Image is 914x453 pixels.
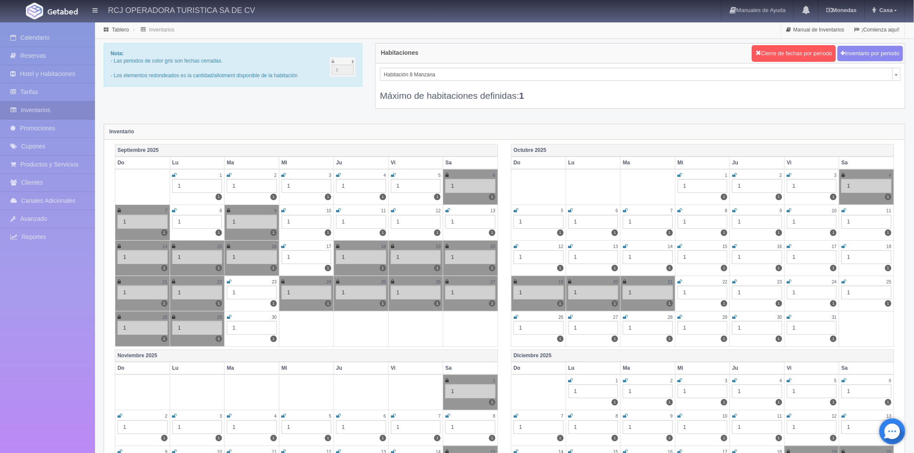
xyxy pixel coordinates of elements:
div: 1 [623,250,673,264]
small: 8 [219,208,222,213]
th: Sa [839,362,894,374]
small: 4 [384,173,386,178]
small: 3 [725,378,728,383]
label: 1 [434,435,441,441]
th: Ma [621,362,676,374]
label: 1 [612,265,618,271]
div: 1 [787,286,837,299]
a: Habitación 8 Manzana [380,68,901,81]
th: Septiembre 2025 [115,144,498,157]
small: 28 [668,315,673,320]
div: 1 [227,250,277,264]
label: 1 [885,194,892,200]
small: 11 [777,414,782,418]
div: 1 [732,384,782,398]
div: - Las periodos de color gris son fechas cerradas. - Los elementos redondeados es la cantidad/allo... [104,43,362,87]
label: 1 [489,194,495,200]
th: Mi [279,362,334,374]
small: 23 [272,280,276,284]
div: 1 [841,250,892,264]
th: Vi [388,362,443,374]
th: Lu [170,157,225,169]
label: 1 [380,435,386,441]
small: 2 [165,414,168,418]
th: Noviembre 2025 [115,349,498,362]
label: 1 [776,265,782,271]
label: 1 [666,399,673,406]
label: 1 [216,336,222,342]
div: 1 [282,420,332,434]
img: Getabed [48,8,78,15]
label: 1 [489,265,495,271]
label: 1 [557,230,564,236]
span: Habitación 8 Manzana [384,68,889,81]
small: 5 [561,208,564,213]
label: 1 [721,194,727,200]
label: 1 [270,435,277,441]
th: Sa [443,157,498,169]
div: 1 [445,384,495,398]
th: Do [511,362,566,374]
div: 1 [732,250,782,264]
div: 1 [172,321,222,335]
div: 1 [568,215,619,229]
small: 6 [493,173,495,178]
label: 1 [325,230,331,236]
div: 1 [391,250,441,264]
small: 31 [832,315,837,320]
label: 1 [830,399,837,406]
small: 5 [329,414,332,418]
div: 1 [568,250,619,264]
th: Do [115,157,170,169]
small: 20 [491,244,495,249]
label: 1 [270,194,277,200]
label: 1 [325,435,331,441]
a: ¡Comienza aquí! [850,22,904,38]
small: 15 [217,244,222,249]
label: 1 [776,194,782,200]
div: 1 [841,286,892,299]
div: 1 [732,179,782,193]
small: 29 [217,315,222,320]
label: 1 [270,300,277,307]
small: 4 [780,378,782,383]
small: 3 [219,414,222,418]
label: 1 [557,435,564,441]
div: 1 [117,250,168,264]
label: 1 [830,300,837,307]
label: 1 [161,265,168,271]
small: 13 [613,244,618,249]
div: 1 [282,286,332,299]
div: 1 [732,215,782,229]
h4: RCJ OPERADORA TURISTICA SA DE CV [108,4,255,15]
small: 2 [780,173,782,178]
label: 1 [434,230,441,236]
label: 1 [612,230,618,236]
th: Ma [225,157,279,169]
label: 1 [434,194,441,200]
small: 18 [381,244,386,249]
th: Sa [839,157,894,169]
div: 1 [678,179,728,193]
label: 1 [776,300,782,307]
small: 9 [780,208,782,213]
a: Manual de Inventarios [782,22,849,38]
label: 1 [434,300,441,307]
small: 25 [381,280,386,284]
button: Inventario por periodo [838,46,903,62]
label: 1 [612,336,618,342]
div: 1 [678,420,728,434]
div: 1 [787,384,837,398]
small: 5 [438,173,441,178]
div: 1 [227,215,277,229]
label: 1 [216,300,222,307]
th: Vi [388,157,443,169]
th: Octubre 2025 [511,144,894,157]
small: 8 [616,414,618,418]
label: 1 [161,336,168,342]
small: 14 [162,244,167,249]
div: Máximo de habitaciones definidas: [380,81,901,102]
label: 1 [489,230,495,236]
th: Sa [443,362,498,374]
small: 11 [887,208,892,213]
